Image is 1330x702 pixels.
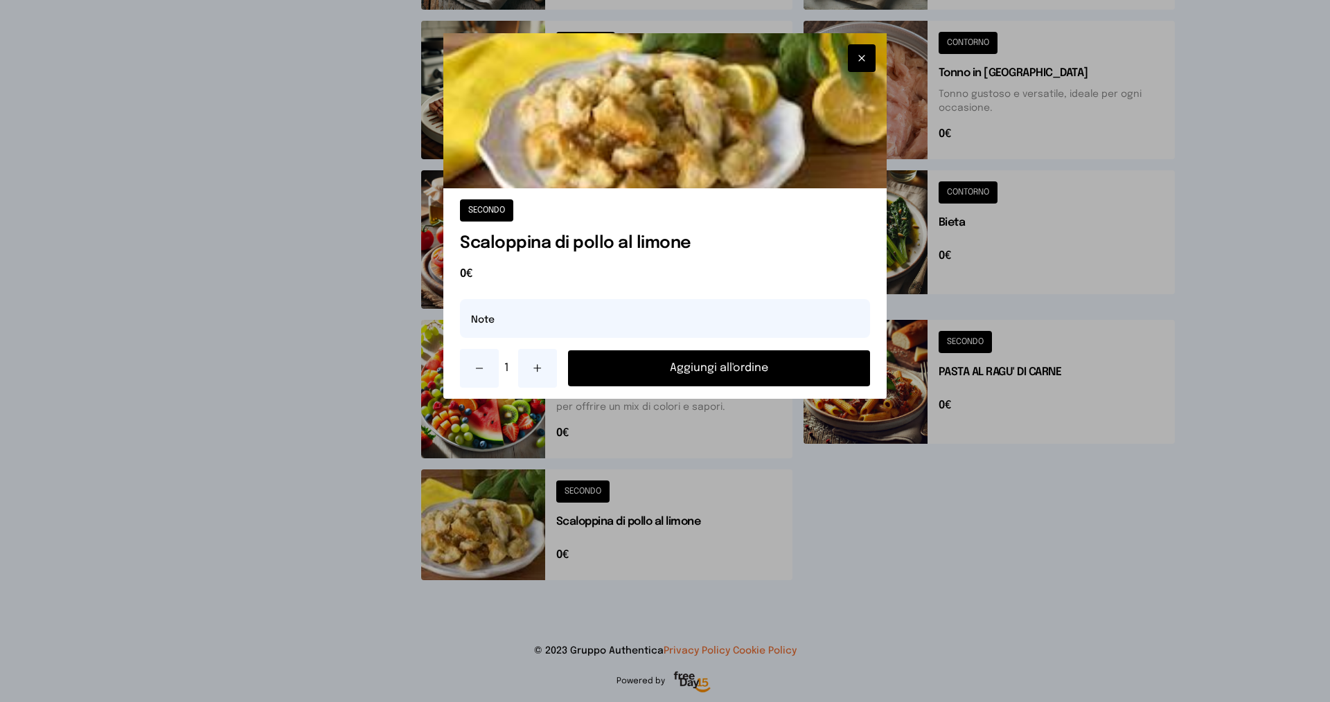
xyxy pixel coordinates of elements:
[460,233,870,255] h1: Scaloppina di pollo al limone
[460,199,513,222] button: SECONDO
[443,33,887,188] img: Scaloppina di pollo al limone
[460,266,870,282] span: 0€
[504,360,513,377] span: 1
[568,350,870,386] button: Aggiungi all'ordine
